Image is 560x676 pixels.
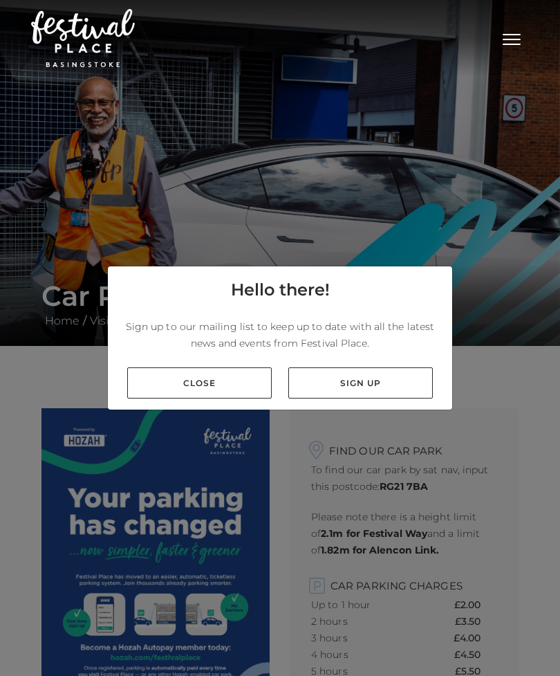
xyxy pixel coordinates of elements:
[119,318,441,351] p: Sign up to our mailing list to keep up to date with all the latest news and events from Festival ...
[288,367,433,399] a: Sign up
[127,367,272,399] a: Close
[494,28,529,48] button: Toggle navigation
[231,277,330,302] h4: Hello there!
[31,9,135,67] img: Festival Place Logo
